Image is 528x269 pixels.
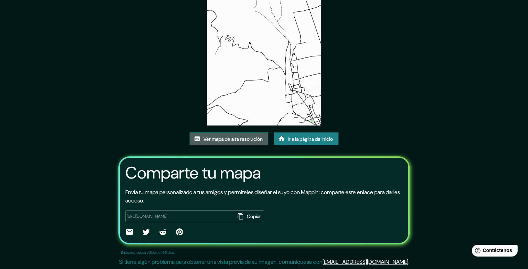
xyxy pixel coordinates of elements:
font: Comparte tu mapa [125,162,261,184]
a: Ver mapa de alta resolución [190,132,268,146]
font: Ver mapa de alta resolución [203,136,263,142]
a: Ir a la página de inicio [274,132,338,146]
font: . [408,258,409,266]
font: Copiar [247,214,261,220]
a: [EMAIL_ADDRESS][DOMAIN_NAME] [322,258,408,266]
iframe: Lanzador de widgets de ayuda [466,242,520,261]
font: Ir a la página de inicio [288,136,333,142]
font: Si tiene algún problema para obtener una vista previa de su imagen, comuníquese con [119,258,322,266]
font: Enlace de mapas válido por 60 días. [121,250,175,255]
font: Envía tu mapa personalizado a tus amigos y permíteles diseñar el suyo con Mappin: comparte este e... [125,189,400,204]
button: Copiar [235,210,264,222]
